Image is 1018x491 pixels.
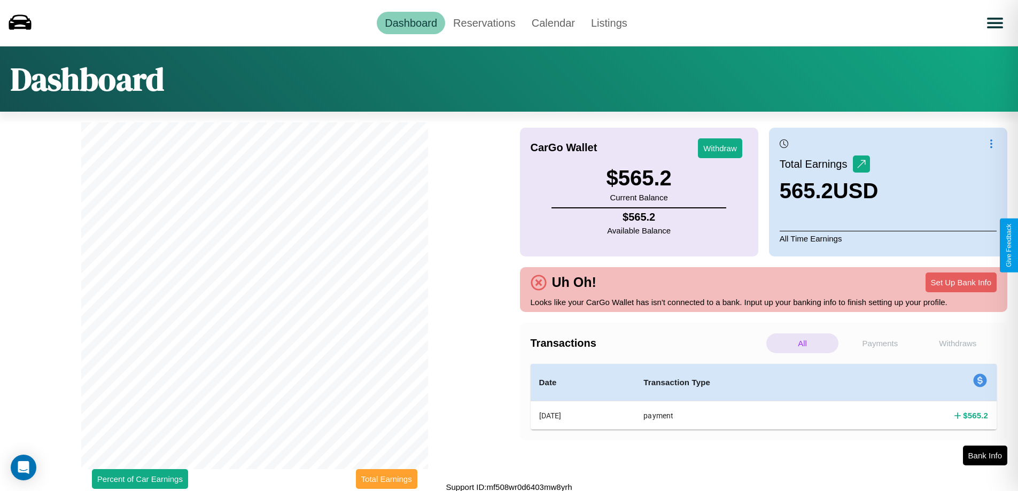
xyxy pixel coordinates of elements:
[980,8,1010,38] button: Open menu
[607,211,671,223] h4: $ 565.2
[844,333,916,353] p: Payments
[92,469,188,489] button: Percent of Car Earnings
[531,401,635,430] th: [DATE]
[963,446,1007,465] button: Bank Info
[926,272,997,292] button: Set Up Bank Info
[766,333,838,353] p: All
[606,190,671,205] p: Current Balance
[11,455,36,480] div: Open Intercom Messenger
[356,469,417,489] button: Total Earnings
[780,231,997,246] p: All Time Earnings
[963,410,988,421] h4: $ 565.2
[11,57,164,101] h1: Dashboard
[698,138,742,158] button: Withdraw
[531,364,997,430] table: simple table
[607,223,671,238] p: Available Balance
[780,179,879,203] h3: 565.2 USD
[547,275,602,290] h4: Uh Oh!
[524,12,583,34] a: Calendar
[539,376,627,389] h4: Date
[635,401,857,430] th: payment
[531,142,597,154] h4: CarGo Wallet
[531,337,764,349] h4: Transactions
[445,12,524,34] a: Reservations
[531,295,997,309] p: Looks like your CarGo Wallet has isn't connected to a bank. Input up your banking info to finish ...
[1005,224,1013,267] div: Give Feedback
[377,12,445,34] a: Dashboard
[922,333,994,353] p: Withdraws
[583,12,635,34] a: Listings
[643,376,848,389] h4: Transaction Type
[606,166,671,190] h3: $ 565.2
[780,154,853,174] p: Total Earnings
